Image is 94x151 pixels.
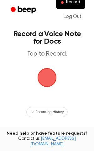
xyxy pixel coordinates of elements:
[38,68,56,87] img: Beep Logo
[11,50,83,58] p: Tap to Record.
[4,136,90,147] span: Contact us
[30,137,76,147] a: [EMAIL_ADDRESS][DOMAIN_NAME]
[6,4,42,16] a: Beep
[26,107,68,117] button: Recording History
[57,9,88,24] a: Log Out
[35,109,64,115] span: Recording History
[11,30,83,45] h1: Record a Voice Note for Docs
